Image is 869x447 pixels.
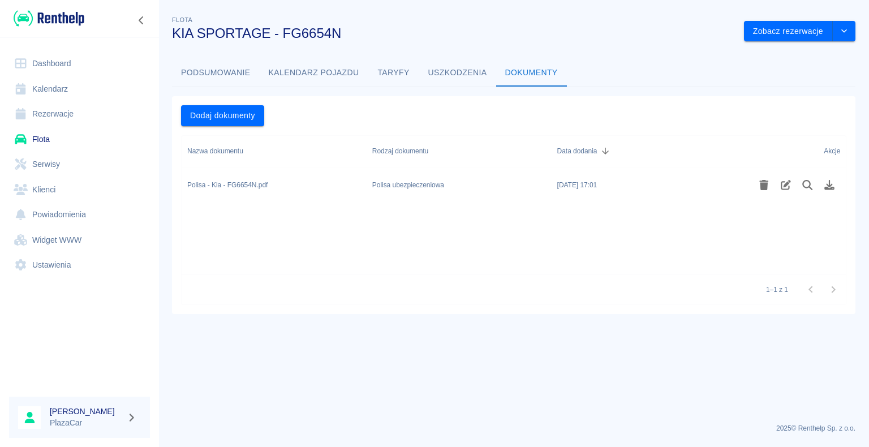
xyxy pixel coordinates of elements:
[133,13,150,28] button: Zwiń nawigację
[367,135,552,167] div: Rodzaj dokumentu
[753,175,775,195] button: Usuń plik
[736,135,846,167] div: Akcje
[9,76,150,102] a: Kalendarz
[557,135,597,167] div: Data dodania
[833,21,855,42] button: drop-down
[181,105,264,126] button: Dodaj dokumenty
[744,21,833,42] button: Zobacz rezerwacje
[182,135,367,167] div: Nazwa dokumentu
[797,175,819,195] button: Podgląd pliku
[775,175,797,195] button: Edytuj rodzaj dokumentu
[50,417,122,429] p: PlazaCar
[9,202,150,227] a: Powiadomienia
[766,285,788,295] p: 1–1 z 1
[172,25,735,41] h3: KIA SPORTAGE - FG6654N
[419,59,496,87] button: Uszkodzenia
[9,51,150,76] a: Dashboard
[372,135,428,167] div: Rodzaj dokumentu
[557,180,597,190] div: 11 kwi 2025, 17:01
[597,143,613,159] button: Sort
[819,175,841,195] button: Pobierz plik
[9,252,150,278] a: Ustawienia
[824,135,840,167] div: Akcje
[496,59,567,87] button: Dokumenty
[9,101,150,127] a: Rezerwacje
[552,135,737,167] div: Data dodania
[172,423,855,433] p: 2025 © Renthelp Sp. z o.o.
[372,180,444,190] div: Polisa ubezpieczeniowa
[9,227,150,253] a: Widget WWW
[9,152,150,177] a: Serwisy
[368,59,419,87] button: Taryfy
[172,16,192,23] span: Flota
[9,9,84,28] a: Renthelp logo
[172,59,260,87] button: Podsumowanie
[14,9,84,28] img: Renthelp logo
[260,59,368,87] button: Kalendarz pojazdu
[9,127,150,152] a: Flota
[187,135,243,167] div: Nazwa dokumentu
[9,177,150,203] a: Klienci
[50,406,122,417] h6: [PERSON_NAME]
[187,180,268,190] div: Polisa - Kia - FG6654N.pdf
